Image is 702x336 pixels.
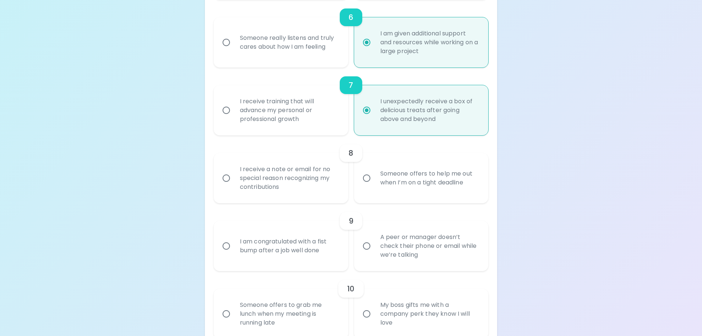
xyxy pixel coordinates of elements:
div: Someone really listens and truly cares about how I am feeling [234,25,344,60]
h6: 6 [349,11,353,23]
div: choice-group-check [214,135,489,203]
div: choice-group-check [214,203,489,271]
div: My boss gifts me with a company perk they know I will love [374,292,485,336]
h6: 10 [347,283,355,295]
div: I am congratulated with a fist bump after a job well done [234,228,344,264]
div: Someone offers to help me out when I’m on a tight deadline [374,160,485,196]
div: A peer or manager doesn’t check their phone or email while we’re talking [374,224,485,268]
h6: 8 [349,147,353,159]
div: I unexpectedly receive a box of delicious treats after going above and beyond [374,88,485,132]
div: I am given additional support and resources while working on a large project [374,20,485,65]
h6: 7 [349,79,353,91]
div: Someone offers to grab me lunch when my meeting is running late [234,292,344,336]
div: choice-group-check [214,67,489,135]
h6: 9 [349,215,353,227]
div: I receive training that will advance my personal or professional growth [234,88,344,132]
div: I receive a note or email for no special reason recognizing my contributions [234,156,344,200]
